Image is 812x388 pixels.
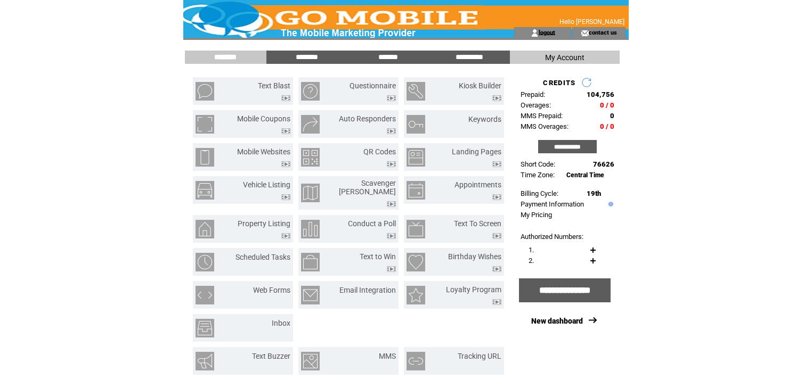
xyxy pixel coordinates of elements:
a: Text Blast [258,81,290,90]
span: MMS Prepaid: [521,112,563,120]
span: CREDITS [543,79,575,87]
a: My Pricing [521,211,552,219]
img: account_icon.gif [531,29,539,37]
a: Mobile Coupons [237,114,290,123]
img: email-integration.png [301,286,320,304]
img: loyalty-program.png [407,286,425,304]
span: 19th [587,189,601,197]
img: video.png [387,201,396,207]
img: video.png [492,233,501,239]
img: video.png [387,161,396,167]
span: Overages: [521,101,551,109]
img: keywords.png [407,115,425,134]
a: Property Listing [238,219,290,228]
img: tracking-url.png [407,352,425,370]
img: text-blast.png [196,82,214,101]
span: 0 / 0 [600,101,614,109]
img: video.png [281,194,290,200]
a: Keywords [468,115,501,123]
span: 104,756 [587,90,614,98]
img: video.png [281,161,290,167]
a: Email Integration [339,286,396,294]
a: Loyalty Program [446,285,501,294]
img: scheduled-tasks.png [196,253,214,271]
span: Hello [PERSON_NAME] [559,18,624,26]
img: auto-responders.png [301,115,320,134]
img: video.png [492,161,501,167]
a: logout [539,29,555,36]
span: 0 / 0 [600,122,614,130]
img: video.png [492,95,501,101]
span: Time Zone: [521,171,555,179]
img: video.png [492,299,501,305]
a: Landing Pages [452,147,501,156]
img: text-to-win.png [301,253,320,271]
a: Birthday Wishes [448,252,501,261]
img: video.png [387,233,396,239]
a: Appointments [454,180,501,189]
a: Payment Information [521,200,584,208]
img: text-to-screen.png [407,220,425,238]
img: mobile-coupons.png [196,115,214,134]
img: video.png [387,128,396,134]
img: inbox.png [196,319,214,337]
a: Auto Responders [339,114,396,123]
a: Tracking URL [458,352,501,360]
a: Conduct a Poll [348,219,396,228]
img: mobile-websites.png [196,148,214,167]
img: video.png [387,266,396,272]
img: video.png [492,266,501,272]
a: New dashboard [531,317,583,325]
a: Text Buzzer [252,352,290,360]
img: qr-codes.png [301,148,320,167]
img: video.png [281,233,290,239]
img: scavenger-hunt.png [301,184,320,202]
a: contact us [589,29,617,36]
a: QR Codes [363,147,396,156]
img: video.png [387,95,396,101]
img: questionnaire.png [301,82,320,101]
img: mms.png [301,352,320,370]
img: conduct-a-poll.png [301,220,320,238]
a: MMS [379,352,396,360]
a: Vehicle Listing [243,180,290,189]
span: MMS Overages: [521,122,569,130]
img: web-forms.png [196,286,214,304]
span: 2. [529,257,534,265]
img: help.gif [606,202,613,207]
a: Text To Screen [454,219,501,228]
a: Scheduled Tasks [236,253,290,261]
img: appointments.png [407,181,425,200]
img: video.png [281,95,290,101]
img: contact_us_icon.gif [581,29,589,37]
span: My Account [545,53,584,62]
a: Mobile Websites [237,147,290,156]
a: Inbox [272,319,290,327]
span: 0 [610,112,614,120]
span: Central Time [566,171,604,179]
span: Short Code: [521,160,555,168]
img: birthday-wishes.png [407,253,425,271]
span: Billing Cycle: [521,189,558,197]
img: video.png [281,128,290,134]
span: Authorized Numbers: [521,233,583,241]
a: Web Forms [253,286,290,294]
a: Questionnaire [350,81,396,90]
span: 1. [529,246,534,254]
span: 76626 [593,160,614,168]
img: vehicle-listing.png [196,181,214,200]
a: Scavenger [PERSON_NAME] [339,179,396,196]
img: text-buzzer.png [196,352,214,370]
a: Kiosk Builder [459,81,501,90]
img: property-listing.png [196,220,214,238]
img: landing-pages.png [407,148,425,167]
img: kiosk-builder.png [407,82,425,101]
a: Text to Win [360,252,396,261]
span: Prepaid: [521,90,545,98]
img: video.png [492,194,501,200]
